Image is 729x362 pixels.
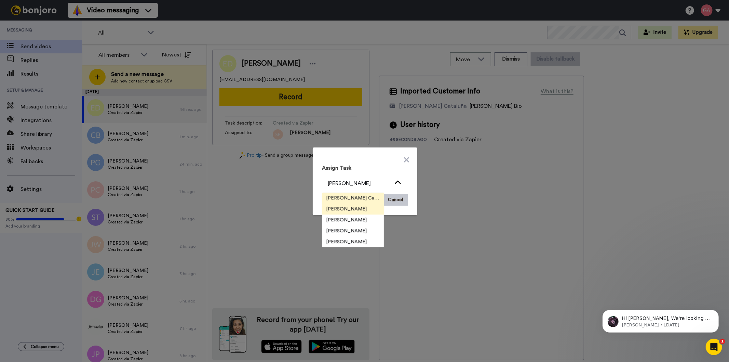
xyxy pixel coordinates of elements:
[322,164,408,172] h3: Assign Task
[328,179,391,188] div: [PERSON_NAME]
[322,228,371,234] span: [PERSON_NAME]
[706,339,722,355] iframe: Intercom live chat
[322,217,371,223] span: [PERSON_NAME]
[384,194,408,206] button: Cancel
[322,238,371,245] span: [PERSON_NAME]
[720,339,725,344] span: 1
[592,296,729,344] iframe: Intercom notifications message
[322,206,371,212] span: [PERSON_NAME]
[322,195,384,202] span: [PERSON_NAME] Cataluña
